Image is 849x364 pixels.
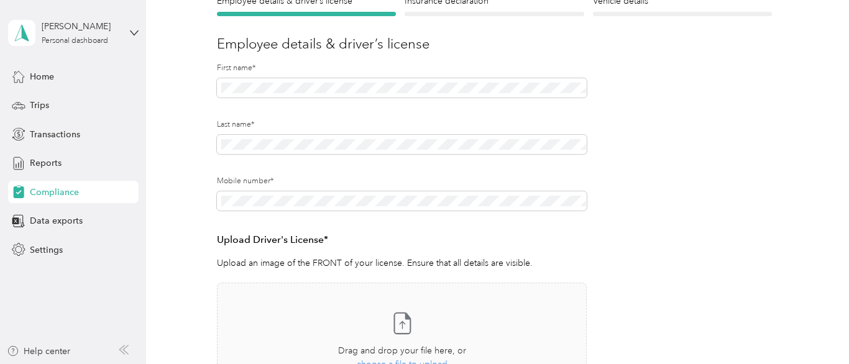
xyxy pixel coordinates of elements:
p: Upload an image of the FRONT of your license. Ensure that all details are visible. [217,257,587,270]
label: First name* [217,63,587,74]
span: Home [30,70,54,83]
button: Help center [7,345,70,358]
span: Settings [30,243,63,257]
span: Compliance [30,186,79,199]
div: Personal dashboard [42,37,108,45]
label: Last name* [217,119,587,130]
span: Reports [30,157,62,170]
span: Data exports [30,214,83,227]
span: Transactions [30,128,80,141]
h3: Upload Driver's License* [217,232,587,248]
h3: Employee details & driver’s license [217,34,772,54]
div: [PERSON_NAME] [42,20,119,33]
label: Mobile number* [217,176,587,187]
iframe: Everlance-gr Chat Button Frame [779,294,849,364]
span: Drag and drop your file here, or [338,345,466,356]
span: Trips [30,99,49,112]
